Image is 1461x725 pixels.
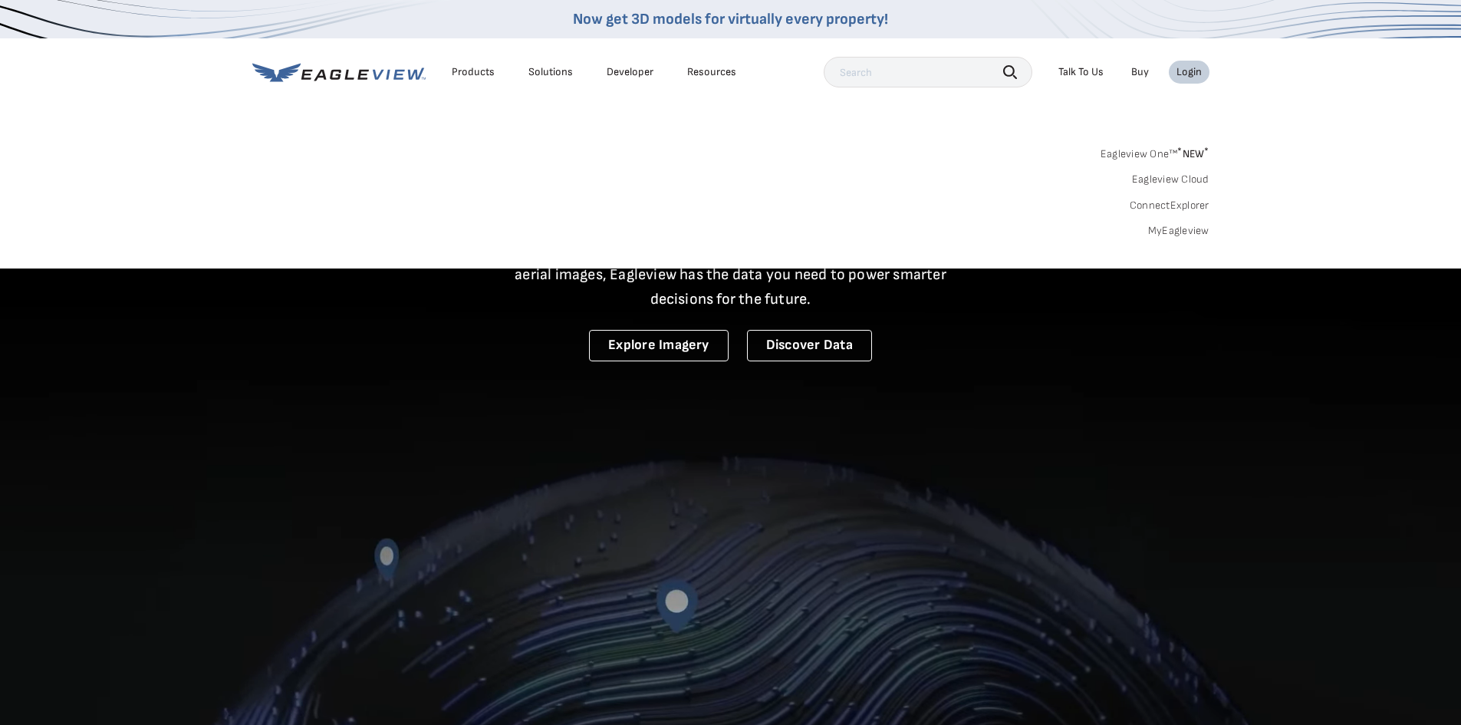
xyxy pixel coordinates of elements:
[607,65,653,79] a: Developer
[1132,173,1209,186] a: Eagleview Cloud
[528,65,573,79] div: Solutions
[589,330,729,361] a: Explore Imagery
[1130,199,1209,213] a: ConnectExplorer
[1148,224,1209,238] a: MyEagleview
[1177,147,1209,160] span: NEW
[573,10,888,28] a: Now get 3D models for virtually every property!
[452,65,495,79] div: Products
[1131,65,1149,79] a: Buy
[687,65,736,79] div: Resources
[824,57,1032,87] input: Search
[1176,65,1202,79] div: Login
[1058,65,1104,79] div: Talk To Us
[1101,143,1209,160] a: Eagleview One™*NEW*
[747,330,872,361] a: Discover Data
[496,238,966,311] p: A new era starts here. Built on more than 3.5 billion high-resolution aerial images, Eagleview ha...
